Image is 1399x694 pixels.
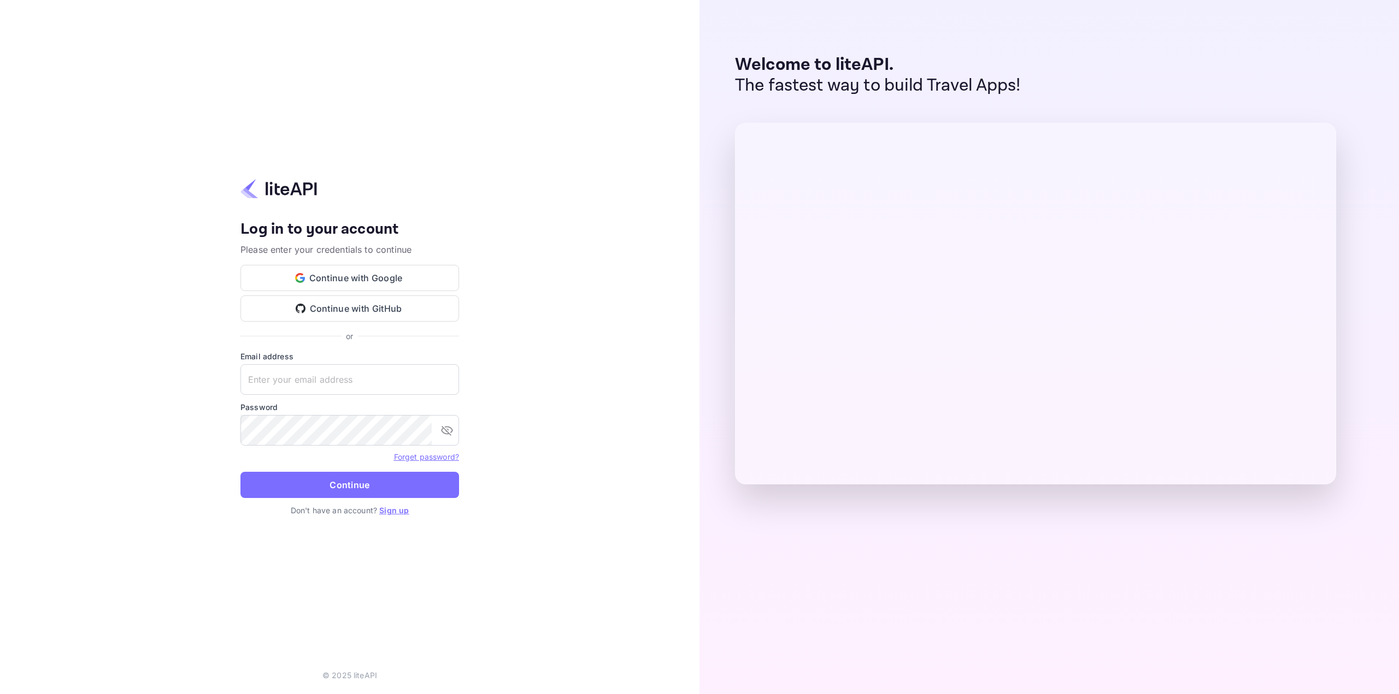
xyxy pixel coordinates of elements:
button: Continue with Google [240,265,459,291]
p: or [346,330,353,342]
button: Continue with GitHub [240,295,459,322]
p: Welcome to liteAPI. [735,55,1021,75]
p: Please enter your credentials to continue [240,243,459,256]
p: The fastest way to build Travel Apps! [735,75,1021,96]
a: Forget password? [394,451,459,462]
a: Forget password? [394,452,459,461]
label: Password [240,401,459,413]
button: Continue [240,472,459,498]
img: liteapi [240,178,317,199]
label: Email address [240,351,459,362]
button: toggle password visibility [436,419,458,441]
img: liteAPI Dashboard Preview [735,123,1336,484]
p: Don't have an account? [240,505,459,516]
a: Sign up [379,506,409,515]
input: Enter your email address [240,364,459,395]
p: © 2025 liteAPI [322,669,377,681]
h4: Log in to your account [240,220,459,239]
